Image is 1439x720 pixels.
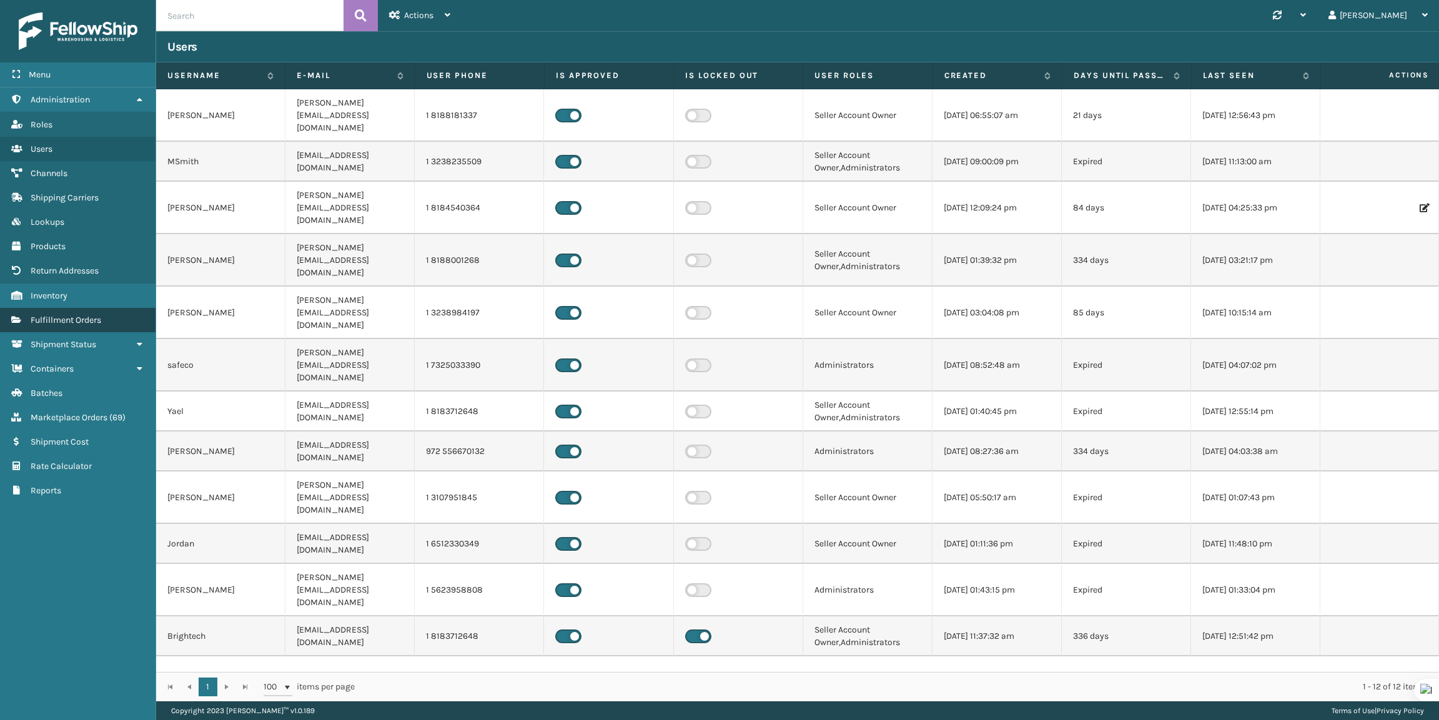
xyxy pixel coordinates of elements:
div: | [1332,701,1424,720]
td: [PERSON_NAME] [156,89,285,142]
td: [DATE] 01:33:04 pm [1191,564,1320,616]
td: Seller Account Owner,Administrators [803,142,932,182]
td: 1 8184540364 [415,182,544,234]
td: [DATE] 01:07:43 pm [1191,471,1320,524]
label: Days until password expires [1074,70,1167,81]
td: [PERSON_NAME] [156,234,285,287]
td: [DATE] 05:50:17 am [932,471,1062,524]
td: Seller Account Owner [803,89,932,142]
span: Rate Calculator [31,461,92,471]
td: 1 3238235509 [415,142,544,182]
td: 1 8188001268 [415,234,544,287]
td: 85 days [1062,287,1191,339]
td: 336 days [1062,616,1191,656]
span: Containers [31,363,74,374]
span: Fulfillment Orders [31,315,101,325]
span: Actions [1325,65,1437,86]
span: Shipping Carriers [31,192,99,203]
td: [PERSON_NAME] [156,471,285,524]
td: [PERSON_NAME][EMAIL_ADDRESS][DOMAIN_NAME] [285,339,415,392]
span: 100 [264,681,282,693]
td: [EMAIL_ADDRESS][DOMAIN_NAME] [285,142,415,182]
span: Lookups [31,217,64,227]
td: 1 8183712648 [415,616,544,656]
td: [DATE] 11:13:00 am [1191,142,1320,182]
span: Users [31,144,52,154]
td: 1 6512330349 [415,524,544,564]
label: Is Approved [556,70,662,81]
td: [PERSON_NAME] [156,564,285,616]
td: [EMAIL_ADDRESS][DOMAIN_NAME] [285,392,415,432]
td: safeco [156,339,285,392]
td: [DATE] 11:48:10 pm [1191,524,1320,564]
td: [DATE] 11:37:32 am [932,616,1062,656]
td: [DATE] 03:04:08 pm [932,287,1062,339]
label: User phone [427,70,533,81]
label: Is Locked Out [685,70,791,81]
td: [DATE] 04:03:38 am [1191,432,1320,471]
td: [PERSON_NAME][EMAIL_ADDRESS][DOMAIN_NAME] [285,89,415,142]
td: 1 7325033390 [415,339,544,392]
label: Created [944,70,1038,81]
td: Seller Account Owner [803,471,932,524]
label: Username [167,70,261,81]
a: 1 [199,678,217,696]
span: Marketplace Orders [31,412,107,423]
a: Terms of Use [1332,706,1375,715]
label: User Roles [814,70,921,81]
td: [PERSON_NAME] [156,287,285,339]
td: [DATE] 12:51:42 pm [1191,616,1320,656]
td: [PERSON_NAME][EMAIL_ADDRESS][DOMAIN_NAME] [285,287,415,339]
span: Return Addresses [31,265,99,276]
td: Administrators [803,564,932,616]
td: Seller Account Owner,Administrators [803,392,932,432]
td: [PERSON_NAME] [156,182,285,234]
td: [DATE] 04:25:33 pm [1191,182,1320,234]
span: Batches [31,388,62,398]
span: Shipment Status [31,339,96,350]
span: Shipment Cost [31,436,89,447]
td: 334 days [1062,234,1191,287]
p: Copyright 2023 [PERSON_NAME]™ v 1.0.189 [171,701,315,720]
td: Brightech [156,616,285,656]
td: [PERSON_NAME][EMAIL_ADDRESS][DOMAIN_NAME] [285,234,415,287]
td: [DATE] 12:56:43 pm [1191,89,1320,142]
span: ( 69 ) [109,412,126,423]
td: [DATE] 08:52:48 am [932,339,1062,392]
td: 334 days [1062,432,1191,471]
td: [DATE] 08:27:36 am [932,432,1062,471]
td: [PERSON_NAME][EMAIL_ADDRESS][DOMAIN_NAME] [285,182,415,234]
td: [DATE] 04:07:02 pm [1191,339,1320,392]
td: [PERSON_NAME] [156,432,285,471]
span: Reports [31,485,61,496]
td: Seller Account Owner [803,182,932,234]
td: 1 5623958808 [415,564,544,616]
td: Seller Account Owner,Administrators [803,616,932,656]
td: MSmith [156,142,285,182]
i: Edit [1420,204,1427,212]
td: Administrators [803,339,932,392]
span: items per page [264,678,355,696]
td: [DATE] 01:39:32 pm [932,234,1062,287]
div: 1 - 12 of 12 items [372,681,1425,693]
td: [EMAIL_ADDRESS][DOMAIN_NAME] [285,616,415,656]
td: 21 days [1062,89,1191,142]
td: 1 8188181337 [415,89,544,142]
td: Jordan [156,524,285,564]
img: logo [19,12,137,50]
span: Roles [31,119,52,130]
td: [DATE] 12:09:24 pm [932,182,1062,234]
span: Actions [404,10,433,21]
td: [DATE] 09:00:09 pm [932,142,1062,182]
td: 1 3238984197 [415,287,544,339]
td: Expired [1062,142,1191,182]
label: E-mail [297,70,390,81]
td: [DATE] 01:40:45 pm [932,392,1062,432]
td: [DATE] 03:21:17 pm [1191,234,1320,287]
td: 1 8183712648 [415,392,544,432]
td: 972 556670132 [415,432,544,471]
td: Yael [156,392,285,432]
td: [EMAIL_ADDRESS][DOMAIN_NAME] [285,432,415,471]
td: Expired [1062,524,1191,564]
a: Privacy Policy [1377,706,1424,715]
